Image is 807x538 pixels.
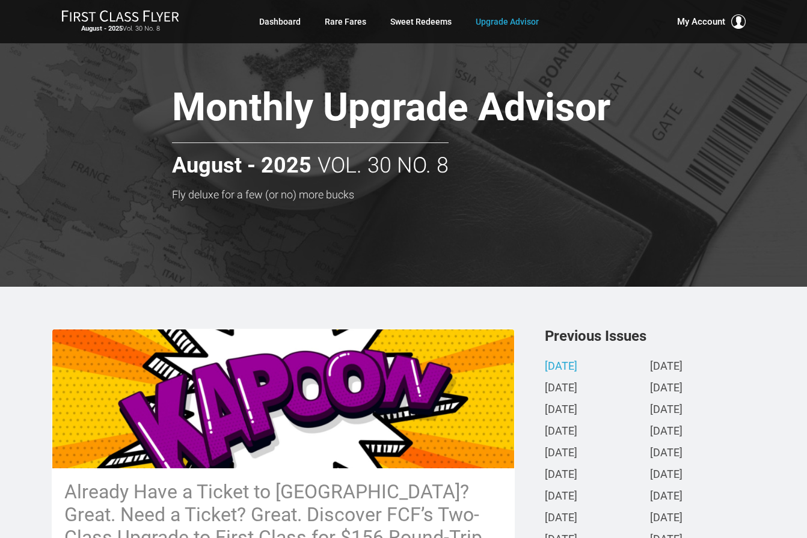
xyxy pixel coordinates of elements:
[650,404,683,417] a: [DATE]
[81,25,123,32] strong: August - 2025
[61,25,179,33] small: Vol. 30 No. 8
[545,426,577,438] a: [DATE]
[650,512,683,525] a: [DATE]
[545,447,577,460] a: [DATE]
[325,11,366,32] a: Rare Fares
[677,14,725,29] span: My Account
[650,382,683,395] a: [DATE]
[650,426,683,438] a: [DATE]
[650,447,683,460] a: [DATE]
[545,491,577,503] a: [DATE]
[650,361,683,373] a: [DATE]
[172,142,449,178] h2: Vol. 30 No. 8
[545,404,577,417] a: [DATE]
[545,329,755,343] h3: Previous Issues
[677,14,746,29] button: My Account
[650,469,683,481] a: [DATE]
[545,469,577,481] a: [DATE]
[172,154,311,178] strong: August - 2025
[61,10,179,22] img: First Class Flyer
[61,10,179,34] a: First Class FlyerAugust - 2025Vol. 30 No. 8
[545,382,577,395] a: [DATE]
[390,11,452,32] a: Sweet Redeems
[172,87,695,133] h1: Monthly Upgrade Advisor
[650,491,683,503] a: [DATE]
[172,189,695,201] h3: Fly deluxe for a few (or no) more bucks
[545,512,577,525] a: [DATE]
[476,11,539,32] a: Upgrade Advisor
[259,11,301,32] a: Dashboard
[545,361,577,373] a: [DATE]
